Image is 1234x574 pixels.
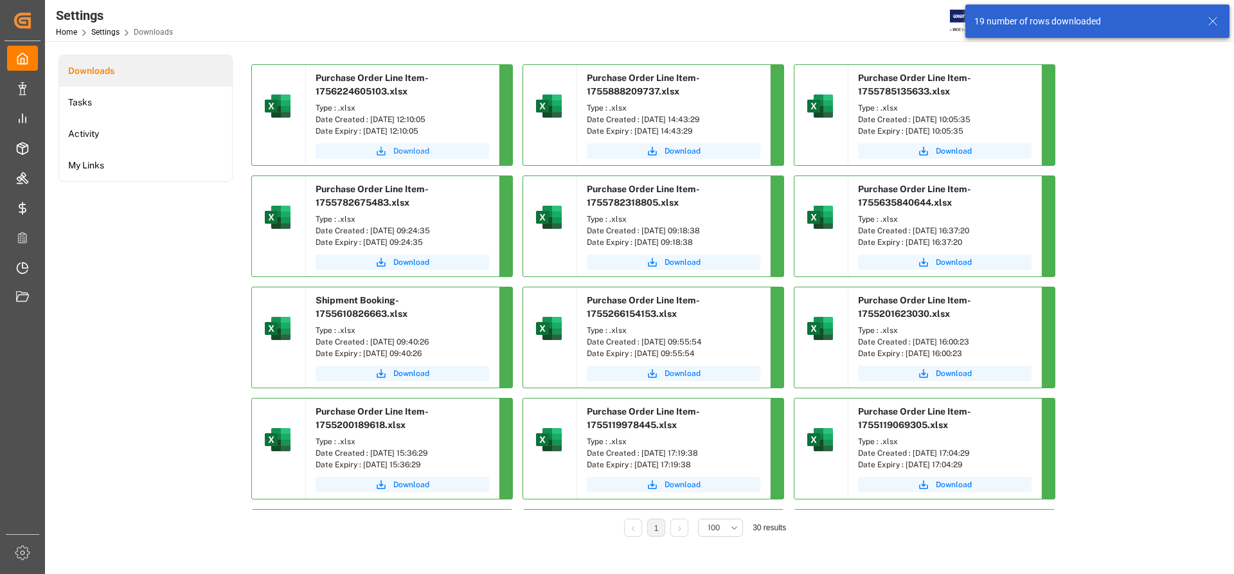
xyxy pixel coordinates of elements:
img: microsoft-excel-2019--v1.png [262,91,293,121]
a: Downloads [59,55,232,87]
span: Purchase Order Line Item-1755119978445.xlsx [587,406,700,430]
a: Home [56,28,77,37]
img: microsoft-excel-2019--v1.png [805,313,836,344]
button: Download [587,143,760,159]
div: Type : .xlsx [858,213,1032,225]
div: Date Created : [DATE] 09:40:26 [316,336,489,348]
div: Type : .xlsx [587,436,760,447]
img: microsoft-excel-2019--v1.png [533,424,564,455]
span: Download [393,368,429,379]
li: Previous Page [624,519,642,537]
a: Activity [59,118,232,150]
span: 30 results [753,523,786,532]
span: Purchase Order Line Item-1755119069305.xlsx [858,406,971,430]
span: Download [393,479,429,490]
div: Date Expiry : [DATE] 17:04:29 [858,459,1032,471]
img: microsoft-excel-2019--v1.png [262,202,293,233]
a: Settings [91,28,120,37]
div: 19 number of rows downloaded [974,15,1195,28]
div: Type : .xlsx [587,325,760,336]
button: Download [587,366,760,381]
div: Date Created : [DATE] 14:43:29 [587,114,760,125]
span: Download [936,479,972,490]
div: Type : .xlsx [316,436,489,447]
div: Date Created : [DATE] 09:55:54 [587,336,760,348]
img: microsoft-excel-2019--v1.png [262,424,293,455]
span: Download [936,256,972,268]
button: Download [858,255,1032,270]
div: Date Created : [DATE] 16:37:20 [858,225,1032,237]
img: microsoft-excel-2019--v1.png [805,91,836,121]
div: Type : .xlsx [316,325,489,336]
a: Download [316,366,489,381]
a: My Links [59,150,232,181]
span: Purchase Order Line Item-1755888209737.xlsx [587,73,700,96]
div: Type : .xlsx [587,213,760,225]
div: Date Created : [DATE] 09:24:35 [316,225,489,237]
div: Date Expiry : [DATE] 09:55:54 [587,348,760,359]
div: Type : .xlsx [858,102,1032,114]
div: Date Created : [DATE] 10:05:35 [858,114,1032,125]
a: Tasks [59,87,232,118]
img: microsoft-excel-2019--v1.png [805,424,836,455]
div: Date Expiry : [DATE] 09:24:35 [316,237,489,248]
div: Date Expiry : [DATE] 17:19:38 [587,459,760,471]
div: Date Created : [DATE] 12:10:05 [316,114,489,125]
span: Shipment Booking-1755610826663.xlsx [316,295,407,319]
div: Date Created : [DATE] 15:36:29 [316,447,489,459]
div: Date Expiry : [DATE] 16:37:20 [858,237,1032,248]
a: Download [316,477,489,492]
span: Download [936,368,972,379]
div: Date Created : [DATE] 09:18:38 [587,225,760,237]
span: Purchase Order Line Item-1755200189618.xlsx [316,406,429,430]
button: Download [858,366,1032,381]
div: Type : .xlsx [858,325,1032,336]
li: 1 [647,519,665,537]
span: Purchase Order Line Item-1755782675483.xlsx [316,184,429,208]
div: Date Expiry : [DATE] 09:18:38 [587,237,760,248]
span: 100 [708,522,720,534]
span: Download [665,479,701,490]
div: Date Expiry : [DATE] 12:10:05 [316,125,489,137]
img: microsoft-excel-2019--v1.png [533,313,564,344]
a: 1 [654,524,659,533]
button: Download [316,143,489,159]
div: Type : .xlsx [316,102,489,114]
img: microsoft-excel-2019--v1.png [262,313,293,344]
span: Download [665,145,701,157]
button: Download [587,477,760,492]
img: microsoft-excel-2019--v1.png [805,202,836,233]
div: Date Created : [DATE] 17:19:38 [587,447,760,459]
span: Purchase Order Line Item-1755266154153.xlsx [587,295,700,319]
span: Download [936,145,972,157]
span: Download [665,368,701,379]
div: Date Expiry : [DATE] 15:36:29 [316,459,489,471]
span: Download [393,256,429,268]
button: Download [316,255,489,270]
span: Purchase Order Line Item-1756224605103.xlsx [316,73,429,96]
button: Download [858,477,1032,492]
button: open menu [698,519,743,537]
div: Type : .xlsx [858,436,1032,447]
button: Download [587,255,760,270]
span: Purchase Order Line Item-1755785135633.xlsx [858,73,971,96]
span: Download [393,145,429,157]
span: Purchase Order Line Item-1755635840644.xlsx [858,184,971,208]
span: Purchase Order Line Item-1755201623030.xlsx [858,295,971,319]
div: Date Expiry : [DATE] 16:00:23 [858,348,1032,359]
div: Date Expiry : [DATE] 09:40:26 [316,348,489,359]
a: Download [858,143,1032,159]
div: Date Created : [DATE] 16:00:23 [858,336,1032,348]
span: Download [665,256,701,268]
